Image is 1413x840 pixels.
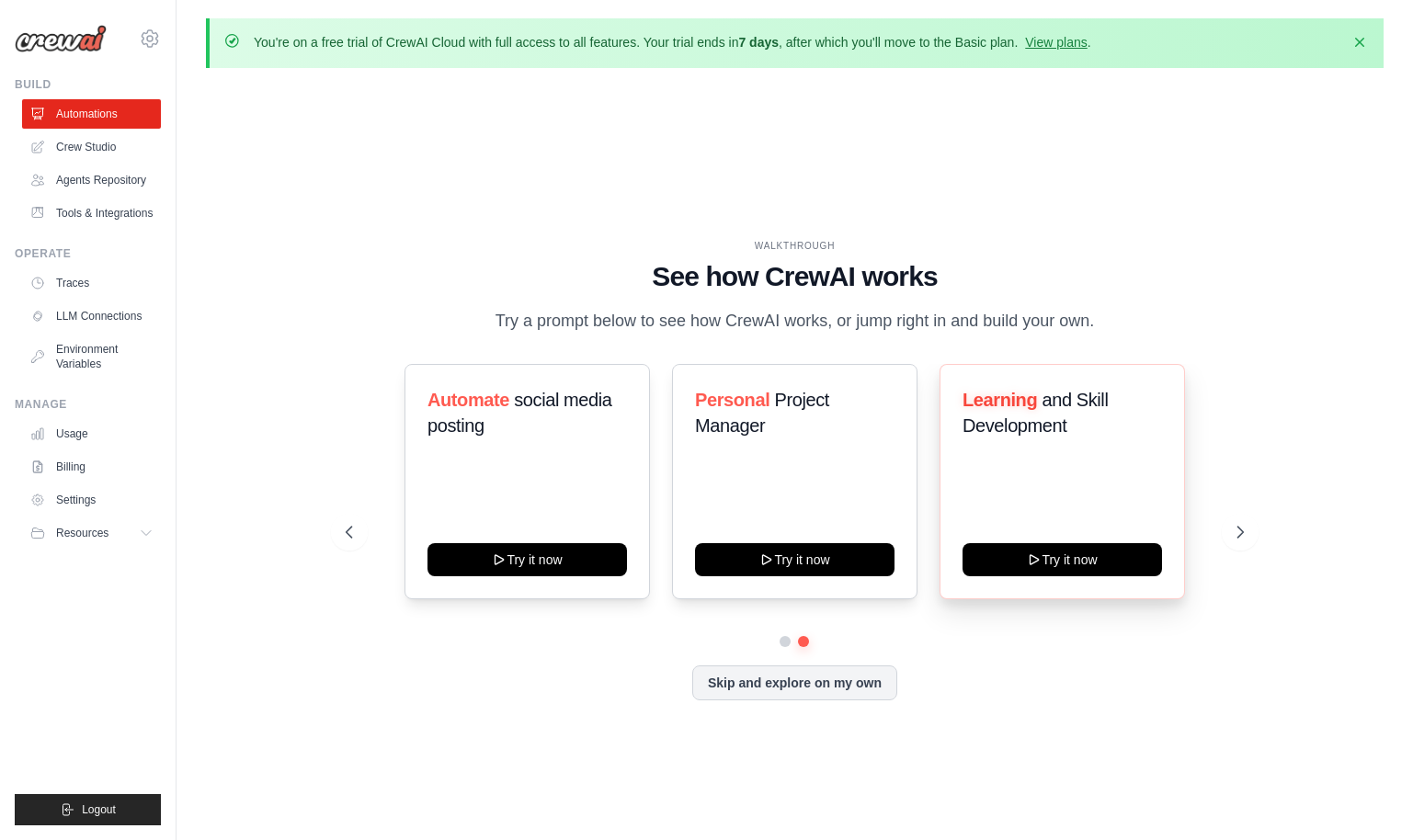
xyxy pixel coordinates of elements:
[22,518,161,548] button: Resources
[427,390,612,436] span: social media posting
[427,543,627,576] button: Try it now
[346,260,1244,293] h1: See how CrewAI works
[963,390,1108,436] span: and Skill Development
[963,543,1162,576] button: Try it now
[15,77,161,92] div: Build
[22,419,161,448] a: Usage
[738,35,779,50] strong: 7 days
[22,485,161,515] a: Settings
[692,665,897,700] button: Skip and explore on my own
[695,390,769,410] span: Personal
[254,33,1091,51] p: You're on a free trial of CrewAI Cloud with full access to all features. Your trial ends in , aft...
[1025,35,1087,50] a: View plans
[56,526,108,540] span: Resources
[346,239,1244,253] div: WALKTHROUGH
[15,25,107,52] img: Logo
[22,335,161,379] a: Environment Variables
[695,390,829,436] span: Project Manager
[427,390,509,410] span: Automate
[22,132,161,162] a: Crew Studio
[22,99,161,129] a: Automations
[15,794,161,825] button: Logout
[22,165,161,195] a: Agents Repository
[15,397,161,412] div: Manage
[485,308,1103,335] p: Try a prompt below to see how CrewAI works, or jump right in and build your own.
[15,246,161,261] div: Operate
[22,452,161,482] a: Billing
[82,802,116,817] span: Logout
[695,543,895,576] button: Try it now
[22,268,161,298] a: Traces
[22,301,161,331] a: LLM Connections
[963,390,1037,410] span: Learning
[22,199,161,228] a: Tools & Integrations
